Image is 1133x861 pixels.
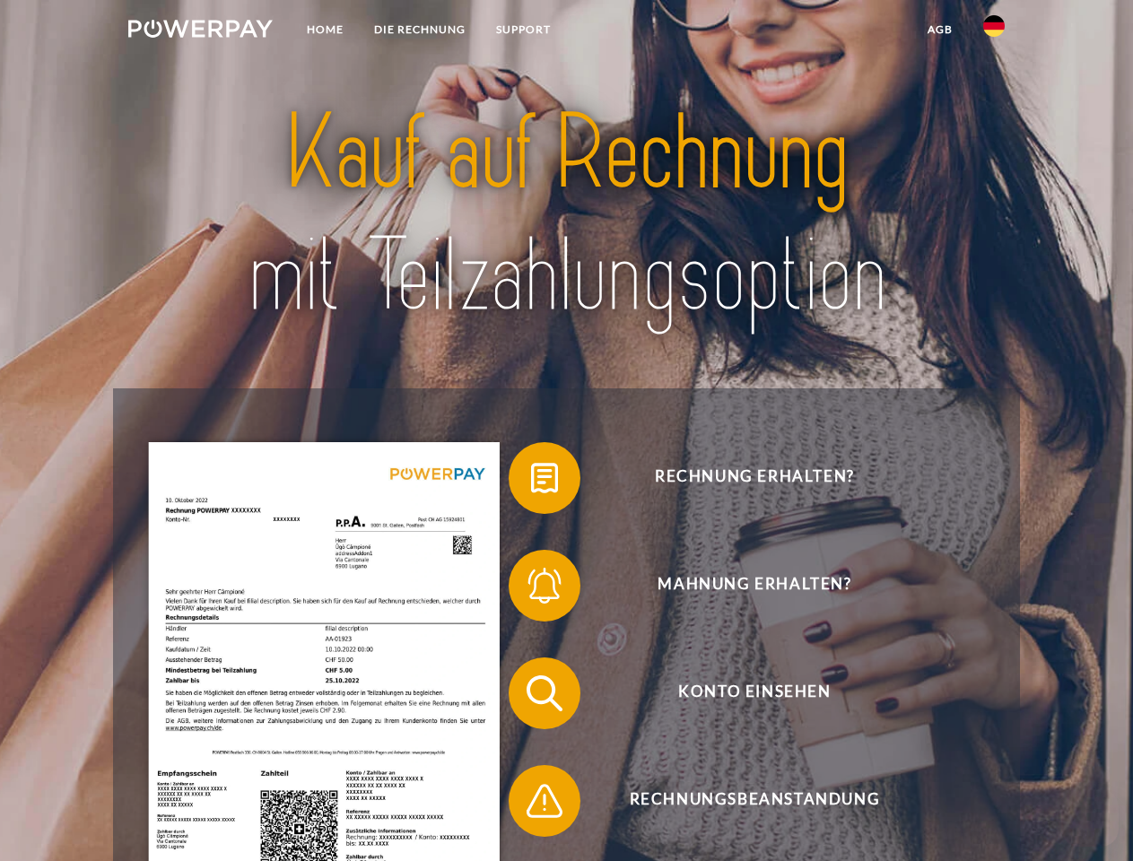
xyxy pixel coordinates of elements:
a: Home [292,13,359,46]
img: logo-powerpay-white.svg [128,20,273,38]
img: qb_bell.svg [522,563,567,608]
a: SUPPORT [481,13,566,46]
img: qb_warning.svg [522,778,567,823]
iframe: Button to launch messaging window [1061,789,1119,847]
a: DIE RECHNUNG [359,13,481,46]
button: Rechnungsbeanstandung [509,765,975,837]
span: Rechnung erhalten? [535,442,974,514]
img: qb_search.svg [522,671,567,716]
img: qb_bill.svg [522,456,567,500]
button: Rechnung erhalten? [509,442,975,514]
img: de [983,15,1005,37]
button: Mahnung erhalten? [509,550,975,622]
img: title-powerpay_de.svg [171,86,962,344]
span: Rechnungsbeanstandung [535,765,974,837]
a: agb [912,13,968,46]
span: Konto einsehen [535,657,974,729]
span: Mahnung erhalten? [535,550,974,622]
button: Konto einsehen [509,657,975,729]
